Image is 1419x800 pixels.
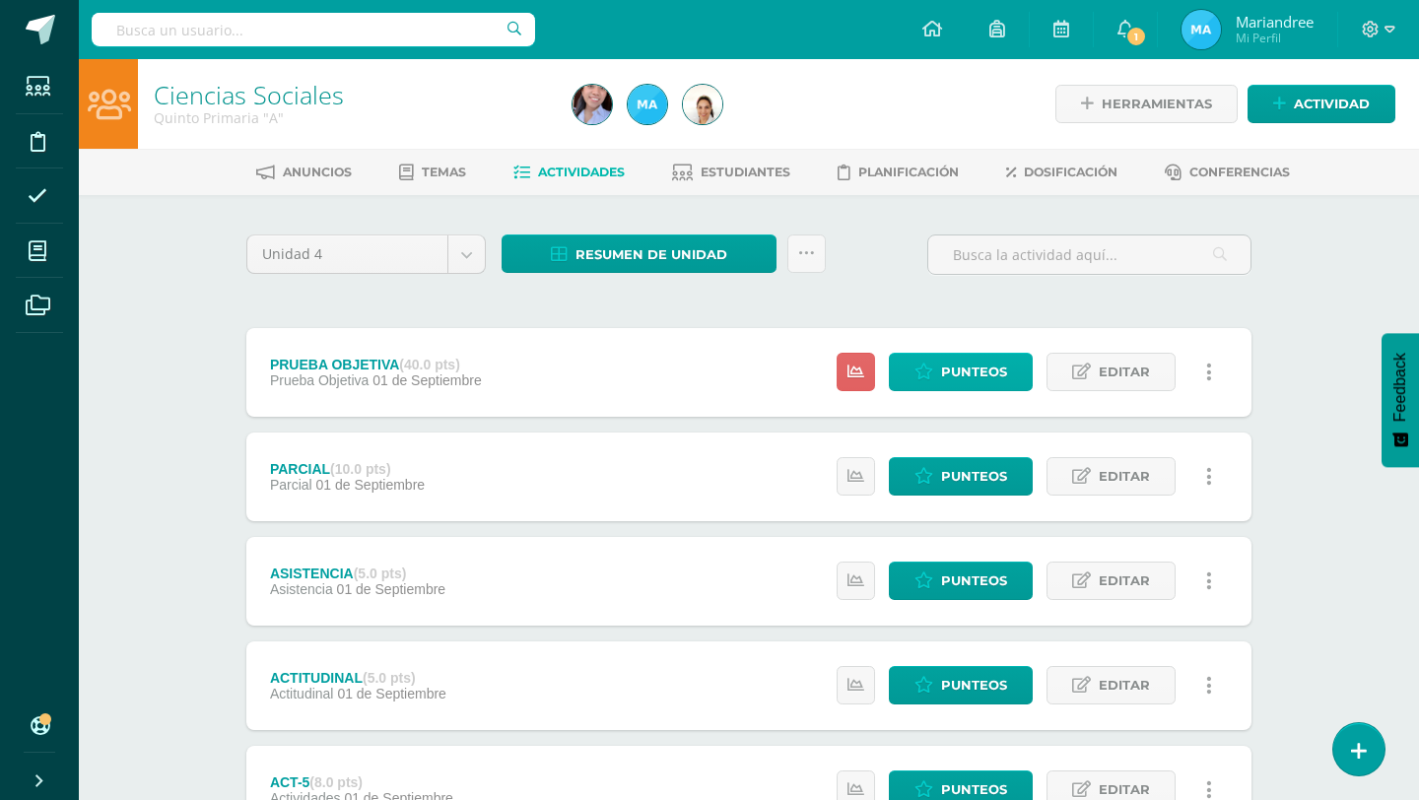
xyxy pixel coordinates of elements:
div: PARCIAL [270,461,425,477]
span: Editar [1099,563,1150,599]
span: Actividad [1294,86,1370,122]
span: Parcial [270,477,312,493]
a: Punteos [889,353,1033,391]
a: Estudiantes [672,157,790,188]
h1: Ciencias Sociales [154,81,549,108]
a: Unidad 4 [247,235,485,273]
span: Editar [1099,667,1150,703]
strong: (10.0 pts) [330,461,390,477]
a: Ciencias Sociales [154,78,344,111]
div: ACT-5 [270,774,453,790]
strong: (8.0 pts) [309,774,363,790]
span: Editar [1099,354,1150,390]
span: Planificación [858,165,959,179]
span: Punteos [941,354,1007,390]
span: 01 de Septiembre [372,372,482,388]
a: Punteos [889,666,1033,704]
strong: (5.0 pts) [363,670,416,686]
img: 5eb53e217b686ee6b2ea6dc31a66d172.png [683,85,722,124]
div: ACTITUDINAL [270,670,446,686]
span: Asistencia [270,581,333,597]
div: Quinto Primaria 'A' [154,108,549,127]
span: Feedback [1391,353,1409,422]
div: ASISTENCIA [270,566,445,581]
a: Actividad [1248,85,1395,123]
button: Feedback - Mostrar encuesta [1382,333,1419,467]
a: Planificación [838,157,959,188]
input: Busca la actividad aquí... [928,235,1250,274]
span: Unidad 4 [262,235,433,273]
span: Actitudinal [270,686,334,701]
div: PRUEBA OBJETIVA [270,357,482,372]
input: Busca un usuario... [92,13,535,46]
span: Prueba Objetiva [270,372,369,388]
a: Resumen de unidad [502,234,777,273]
a: Punteos [889,562,1033,600]
strong: (5.0 pts) [354,566,407,581]
strong: (40.0 pts) [399,357,459,372]
span: 01 de Septiembre [337,581,446,597]
a: Actividades [513,157,625,188]
span: Temas [422,165,466,179]
span: 01 de Septiembre [337,686,446,701]
a: Herramientas [1055,85,1238,123]
span: Conferencias [1189,165,1290,179]
a: Conferencias [1165,157,1290,188]
img: 98953c3e03fa092d6a22418b1e93bada.png [1182,10,1221,49]
span: Punteos [941,563,1007,599]
a: Temas [399,157,466,188]
span: Resumen de unidad [575,236,727,273]
span: 1 [1125,26,1147,47]
span: 01 de Septiembre [316,477,426,493]
a: Dosificación [1006,157,1117,188]
img: 98953c3e03fa092d6a22418b1e93bada.png [628,85,667,124]
span: Actividades [538,165,625,179]
img: 3e7f8260d6e5be980477c672129d8ea4.png [573,85,612,124]
span: Mariandree [1236,12,1314,32]
span: Mi Perfil [1236,30,1314,46]
span: Herramientas [1102,86,1212,122]
a: Anuncios [256,157,352,188]
span: Punteos [941,458,1007,495]
span: Estudiantes [701,165,790,179]
a: Punteos [889,457,1033,496]
span: Editar [1099,458,1150,495]
span: Anuncios [283,165,352,179]
span: Dosificación [1024,165,1117,179]
span: Punteos [941,667,1007,703]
